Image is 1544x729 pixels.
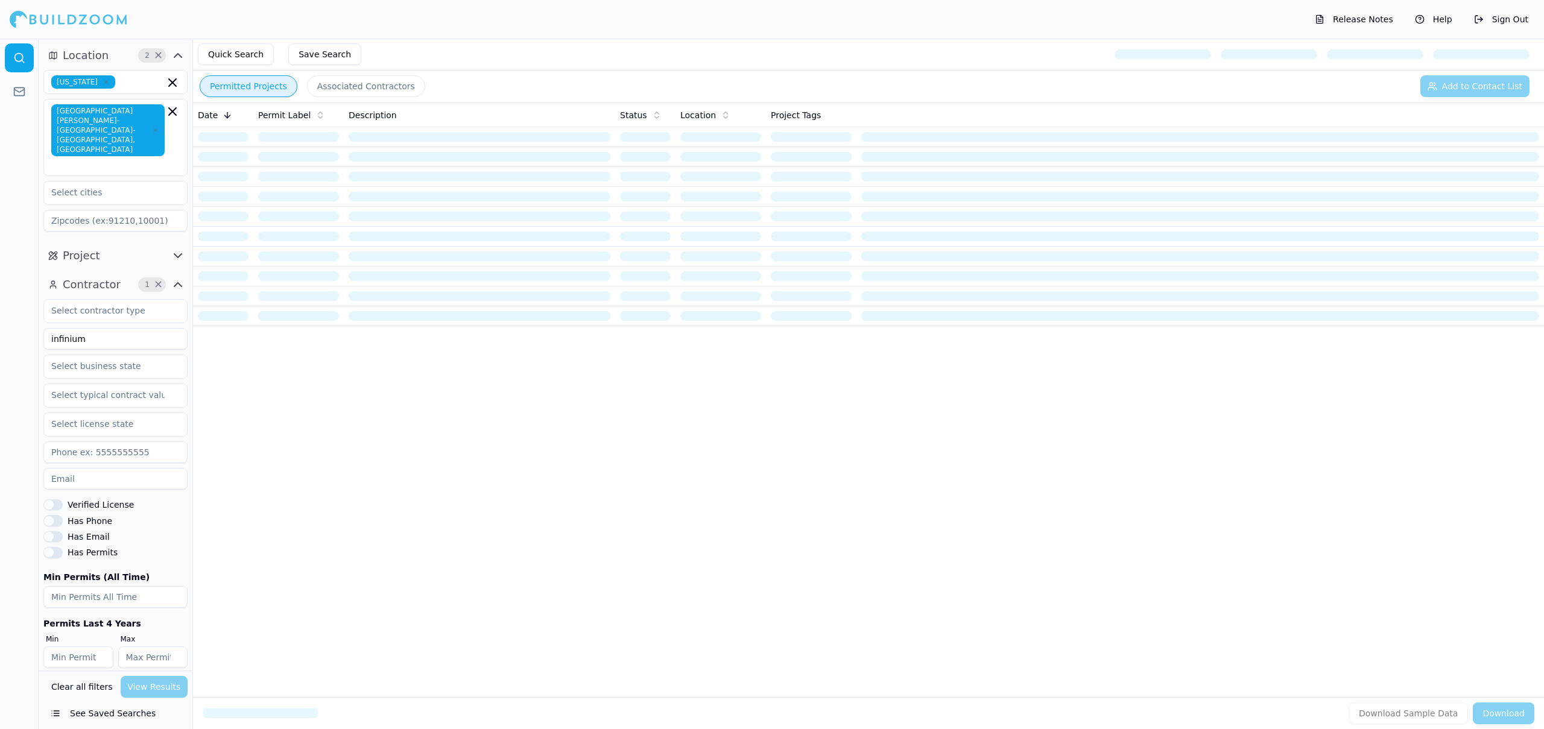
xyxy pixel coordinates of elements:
span: Clear Contractor filters [154,282,163,288]
input: Max Permits Last 4 Years [118,646,188,668]
span: Description [349,109,397,121]
input: Select license state [44,413,172,435]
input: Select typical contract value [44,384,172,406]
div: Permits Last 4 Years [43,617,188,630]
span: Project [63,247,100,264]
label: Max [121,634,188,644]
span: Project Tags [771,109,821,121]
input: Email [43,468,188,490]
input: Select business state [44,355,172,377]
span: Location [63,47,109,64]
input: Select cities [44,181,172,203]
button: Contractor1Clear Contractor filters [43,275,188,294]
span: 2 [141,49,153,62]
span: Date [198,109,218,121]
button: Location2Clear Location filters [43,46,188,65]
label: Has Permits [68,548,118,557]
button: Help [1409,10,1458,29]
label: Min Permits (All Time) [43,573,188,581]
button: Permitted Projects [200,75,297,97]
button: Clear all filters [48,676,116,698]
span: 1 [141,279,153,291]
input: Select contractor type [44,300,172,321]
span: Status [620,109,647,121]
button: Associated Contractors [307,75,425,97]
input: Business name [43,328,188,350]
input: Min Permits Last 4 Years [43,646,113,668]
label: Min [46,634,113,644]
span: Clear Location filters [154,52,163,58]
label: Has Email [68,532,110,541]
span: [GEOGRAPHIC_DATA][PERSON_NAME]-[GEOGRAPHIC_DATA]-[GEOGRAPHIC_DATA], [GEOGRAPHIC_DATA] [51,104,165,156]
span: Location [680,109,716,121]
button: See Saved Searches [43,702,188,724]
button: Project [43,246,188,265]
label: Verified License [68,500,134,509]
input: Zipcodes (ex:91210,10001) [43,210,188,232]
span: Permit Label [258,109,311,121]
label: Has Phone [68,517,112,525]
input: Min Permits All Time [43,586,188,608]
button: Release Notes [1309,10,1399,29]
input: Phone ex: 5555555555 [43,441,188,463]
span: Contractor [63,276,121,293]
button: Quick Search [198,43,274,65]
button: Save Search [288,43,361,65]
span: [US_STATE] [51,75,115,89]
button: Sign Out [1468,10,1534,29]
